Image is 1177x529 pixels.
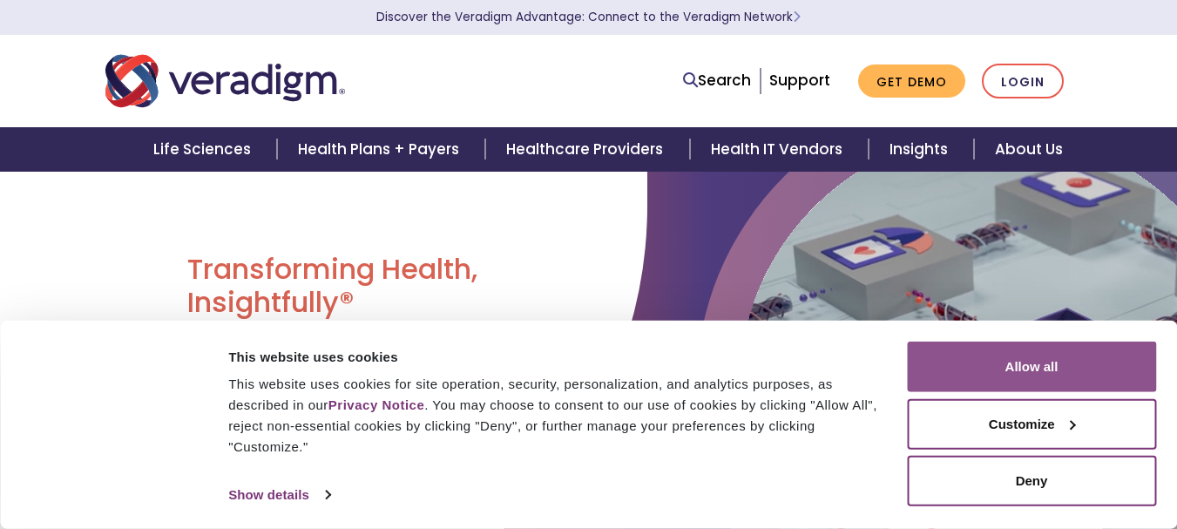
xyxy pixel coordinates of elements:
[485,127,689,172] a: Healthcare Providers
[228,346,887,367] div: This website uses cookies
[105,52,345,110] img: Veradigm logo
[907,456,1156,506] button: Deny
[328,397,424,412] a: Privacy Notice
[974,127,1084,172] a: About Us
[228,374,887,458] div: This website uses cookies for site operation, security, personalization, and analytics purposes, ...
[793,9,801,25] span: Learn More
[132,127,277,172] a: Life Sciences
[277,127,485,172] a: Health Plans + Payers
[858,64,965,98] a: Get Demo
[869,127,974,172] a: Insights
[187,253,575,320] h1: Transforming Health, Insightfully®
[769,70,830,91] a: Support
[683,69,751,92] a: Search
[907,342,1156,392] button: Allow all
[907,398,1156,449] button: Customize
[982,64,1064,99] a: Login
[690,127,869,172] a: Health IT Vendors
[376,9,801,25] a: Discover the Veradigm Advantage: Connect to the Veradigm NetworkLearn More
[228,482,329,508] a: Show details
